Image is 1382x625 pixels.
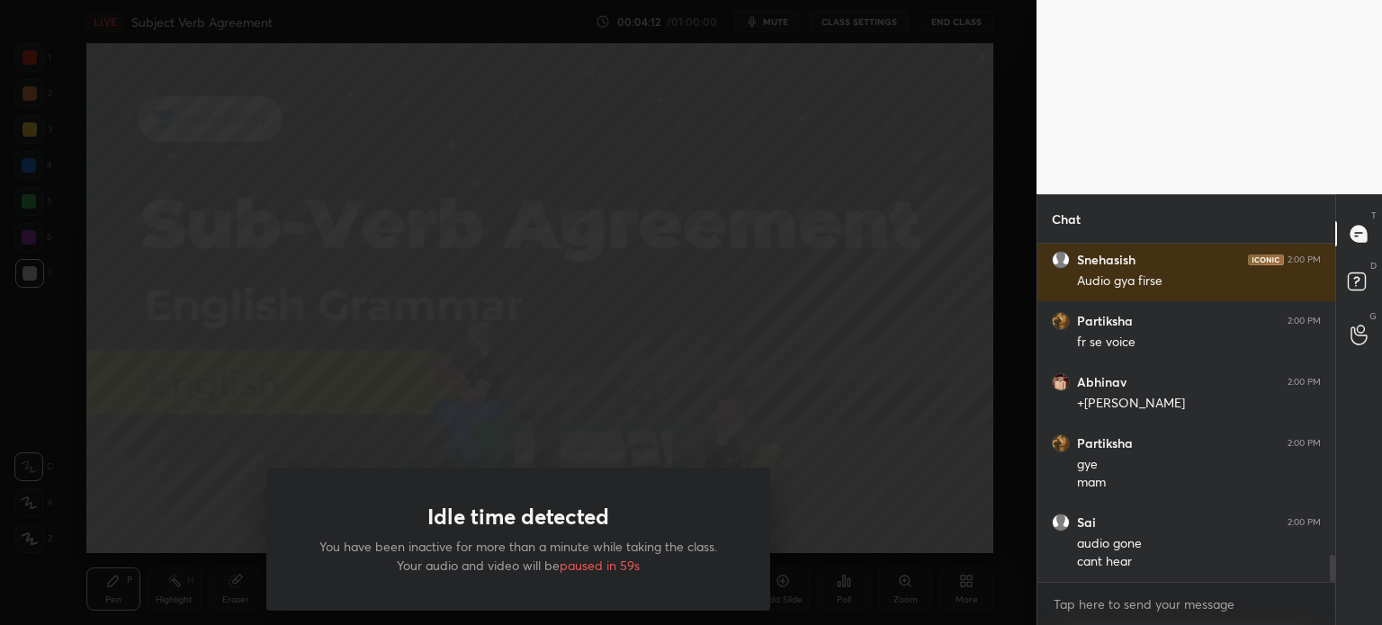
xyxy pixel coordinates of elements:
[1052,434,1070,452] img: 32d32e95c2d04cb5b6330528af69c420.jpg
[1052,312,1070,330] img: 32d32e95c2d04cb5b6330528af69c420.jpg
[1077,535,1321,553] div: audio gone
[1037,195,1095,243] p: Chat
[1077,334,1321,352] div: fr se voice
[1052,373,1070,391] img: eb3fd125d02749659d234ba3bc1c00e6.jpg
[1248,254,1284,265] img: iconic-dark.1390631f.png
[1288,517,1321,528] div: 2:00 PM
[1052,513,1070,531] img: default.png
[1077,252,1135,268] h6: Snehasish
[1077,313,1133,329] h6: Partiksha
[1077,474,1321,492] div: mam
[1052,251,1070,269] img: default.png
[310,537,727,575] p: You have been inactive for more than a minute while taking the class. Your audio and video will be
[1077,272,1321,290] div: Audio gya firse
[1370,259,1377,272] p: D
[1371,209,1377,222] p: T
[1077,395,1321,413] div: +[PERSON_NAME]
[1077,553,1321,571] div: cant hear
[560,557,640,574] span: paused in 59s
[1288,254,1321,265] div: 2:00 PM
[1077,435,1133,451] h6: Partiksha
[1288,438,1321,449] div: 2:00 PM
[1369,309,1377,323] p: G
[1077,374,1126,390] h6: Abhinav
[1288,377,1321,388] div: 2:00 PM
[1288,316,1321,326] div: 2:00 PM
[1077,514,1096,531] h6: Sai
[1037,244,1335,582] div: grid
[1077,456,1321,474] div: gye
[427,504,609,530] h1: Idle time detected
